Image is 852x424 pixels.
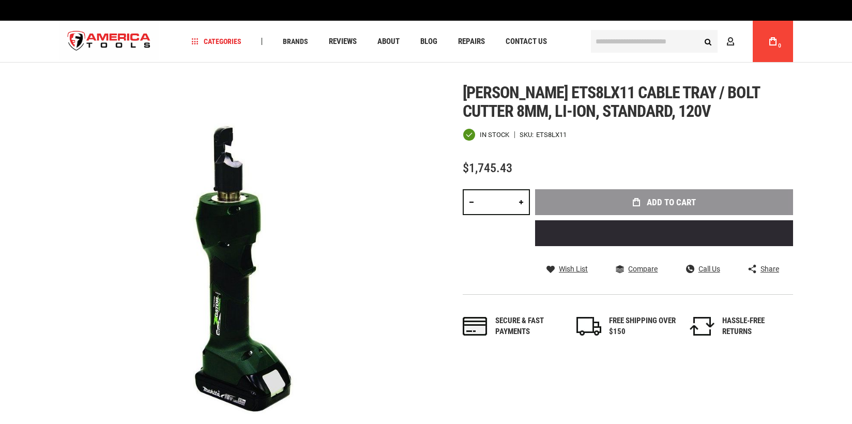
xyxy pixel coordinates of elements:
[480,131,509,138] span: In stock
[546,264,588,274] a: Wish List
[377,38,400,46] span: About
[463,128,509,141] div: Availability
[373,35,404,49] a: About
[463,83,759,121] span: [PERSON_NAME] ets8lx11 cable tray / bolt cutter 8mm, li-ion, standard, 120v
[192,38,241,45] span: Categories
[283,38,308,45] span: Brands
[559,265,588,272] span: Wish List
[416,35,442,49] a: Blog
[59,22,159,61] img: America Tools
[778,43,781,49] span: 0
[698,32,718,51] button: Search
[329,38,357,46] span: Reviews
[59,22,159,61] a: store logo
[506,38,547,46] span: Contact Us
[690,317,714,336] img: returns
[495,315,562,338] div: Secure & fast payments
[420,38,437,46] span: Blog
[278,35,313,49] a: Brands
[628,265,658,272] span: Compare
[686,264,720,274] a: Call Us
[458,38,485,46] span: Repairs
[698,265,720,272] span: Call Us
[324,35,361,49] a: Reviews
[760,265,779,272] span: Share
[463,317,488,336] img: payments
[576,317,601,336] img: shipping
[616,264,658,274] a: Compare
[463,161,512,175] span: $1,745.43
[536,131,567,138] div: ETS8LX11
[453,35,490,49] a: Repairs
[722,315,789,338] div: HASSLE-FREE RETURNS
[187,35,246,49] a: Categories
[609,315,676,338] div: FREE SHIPPING OVER $150
[763,21,783,62] a: 0
[501,35,552,49] a: Contact Us
[520,131,536,138] strong: SKU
